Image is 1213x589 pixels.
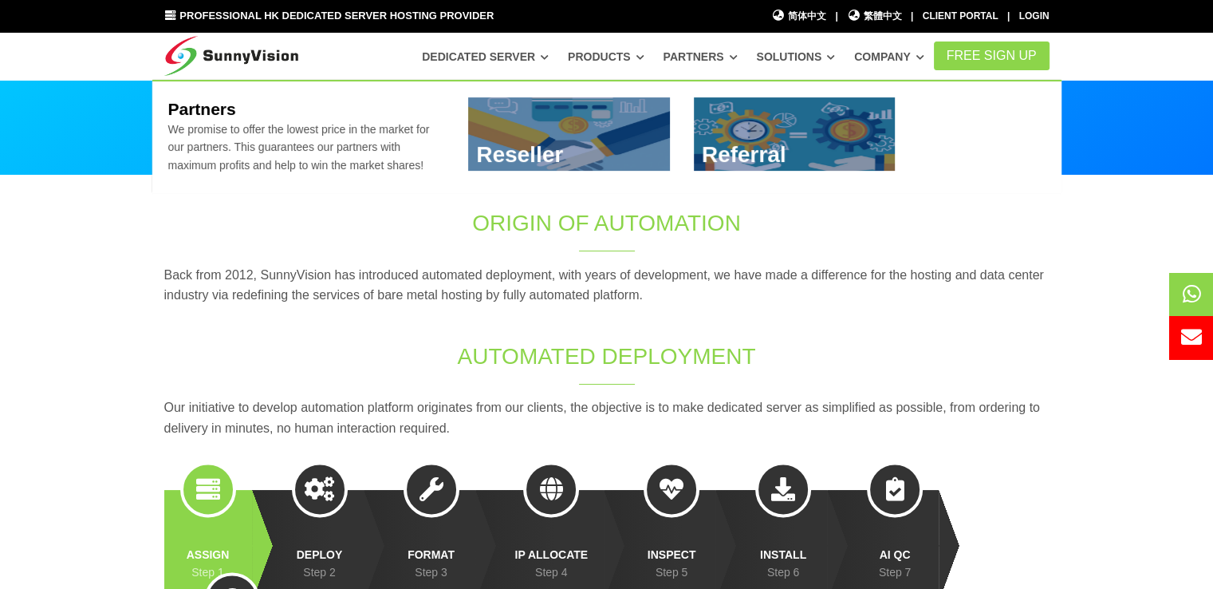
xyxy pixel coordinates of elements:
strong: IP Allocate [515,546,589,563]
li: | [1007,9,1010,24]
a: Dedicated Server [422,42,549,71]
a: Partners [664,42,738,71]
div: Partners [152,80,1061,194]
strong: Format [404,546,459,563]
strong: Deploy [292,546,348,563]
a: 简体中文 [772,9,827,24]
span: Professional HK Dedicated Server Hosting Provider [179,10,494,22]
em: Step 6 [767,566,799,579]
p: Our initiative to develop automation platform originates from our clients, the objective is to ma... [164,397,1050,438]
em: Step 7 [879,566,911,579]
li: | [835,9,837,24]
em: Step 2 [303,566,335,579]
h1: Origin of Automation [341,208,872,239]
strong: Assign [180,546,236,563]
p: Back from 2012, SunnyVision has introduced automated deployment, with years of development, we ha... [164,265,1050,306]
a: Solutions [756,42,835,71]
a: FREE Sign Up [934,42,1050,70]
b: Partners [167,100,235,118]
strong: Install [755,546,811,563]
em: Step 4 [535,566,567,579]
strong: AI QC [867,546,923,563]
h1: Automated Deployment [341,341,872,372]
li: | [911,9,913,24]
strong: Inspect [644,546,699,563]
em: Step 1 [191,566,223,579]
a: Company [854,42,924,71]
a: Login [1019,10,1050,22]
a: 繁體中文 [847,9,902,24]
em: Step 5 [656,566,687,579]
em: Step 3 [415,566,447,579]
a: Products [568,42,644,71]
a: Client Portal [923,10,998,22]
span: We promise to offer the lowest price in the market for our partners. This guarantees our partners... [167,123,429,172]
